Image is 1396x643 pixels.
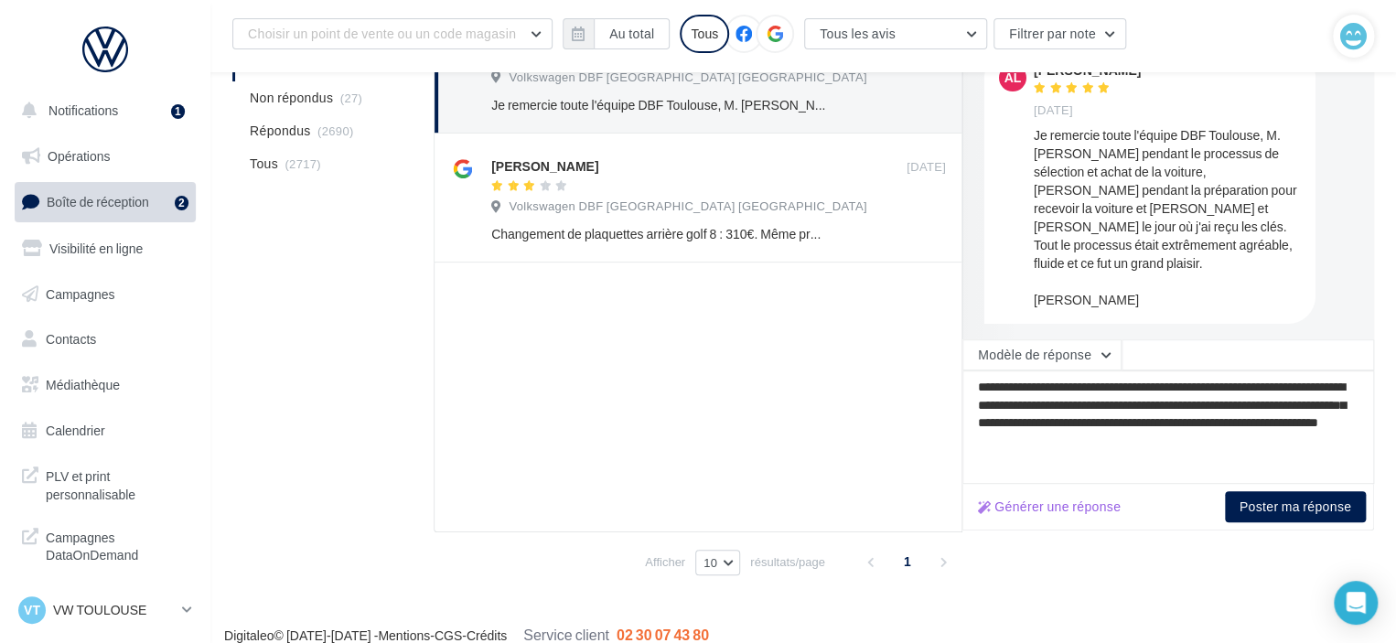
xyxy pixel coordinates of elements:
[523,626,609,643] span: Service client
[1004,69,1022,87] span: AL
[11,230,199,268] a: Visibilité en ligne
[175,196,188,210] div: 2
[804,18,987,49] button: Tous les avis
[617,626,709,643] span: 02 30 07 43 80
[224,627,709,643] span: © [DATE]-[DATE] - - -
[378,627,430,643] a: Mentions
[11,366,199,404] a: Médiathèque
[467,627,507,643] a: Crédits
[509,198,866,215] span: Volkswagen DBF [GEOGRAPHIC_DATA] [GEOGRAPHIC_DATA]
[48,102,118,118] span: Notifications
[1034,102,1073,119] span: [DATE]
[11,275,199,314] a: Campagnes
[695,550,740,575] button: 10
[491,96,827,114] div: Je remercie toute l'équipe DBF Toulouse, M. [PERSON_NAME] pendant le processus de sélection et ac...
[435,627,462,643] a: CGS
[820,26,896,41] span: Tous les avis
[46,285,115,301] span: Campagnes
[250,155,278,173] span: Tous
[46,464,188,503] span: PLV et print personnalisable
[893,547,922,576] span: 1
[250,89,333,107] span: Non répondus
[46,377,120,392] span: Médiathèque
[563,18,670,49] button: Au total
[224,627,274,643] a: Digitaleo
[1034,126,1301,309] div: Je remercie toute l'équipe DBF Toulouse, M. [PERSON_NAME] pendant le processus de sélection et ac...
[340,91,362,105] span: (27)
[11,91,192,130] button: Notifications 1
[509,70,866,86] span: Volkswagen DBF [GEOGRAPHIC_DATA] [GEOGRAPHIC_DATA]
[11,518,199,572] a: Campagnes DataOnDemand
[24,601,40,619] span: VT
[962,339,1122,370] button: Modèle de réponse
[285,156,321,171] span: (2717)
[703,555,717,570] span: 10
[171,104,185,119] div: 1
[11,137,199,176] a: Opérations
[11,412,199,450] a: Calendrier
[971,496,1128,518] button: Générer une réponse
[1034,64,1141,77] div: [PERSON_NAME]
[248,26,516,41] span: Choisir un point de vente ou un code magasin
[250,122,311,140] span: Répondus
[46,423,105,438] span: Calendrier
[1334,581,1378,625] div: Open Intercom Messenger
[680,15,729,53] div: Tous
[49,241,143,256] span: Visibilité en ligne
[594,18,670,49] button: Au total
[47,194,149,209] span: Boîte de réception
[1225,491,1366,522] button: Poster ma réponse
[15,593,196,627] a: VT VW TOULOUSE
[46,525,188,564] span: Campagnes DataOnDemand
[11,456,199,510] a: PLV et print personnalisable
[993,18,1126,49] button: Filtrer par note
[907,159,946,176] span: [DATE]
[750,553,825,571] span: résultats/page
[53,601,175,619] p: VW TOULOUSE
[491,157,598,176] div: [PERSON_NAME]
[317,123,354,138] span: (2690)
[46,331,96,347] span: Contacts
[11,182,199,221] a: Boîte de réception2
[48,148,110,164] span: Opérations
[11,320,199,359] a: Contacts
[232,18,553,49] button: Choisir un point de vente ou un code magasin
[491,225,827,243] div: Changement de plaquettes arrière golf 8 : 310€. Même prestation chez Norauto 105€. Le fait que la...
[645,553,685,571] span: Afficher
